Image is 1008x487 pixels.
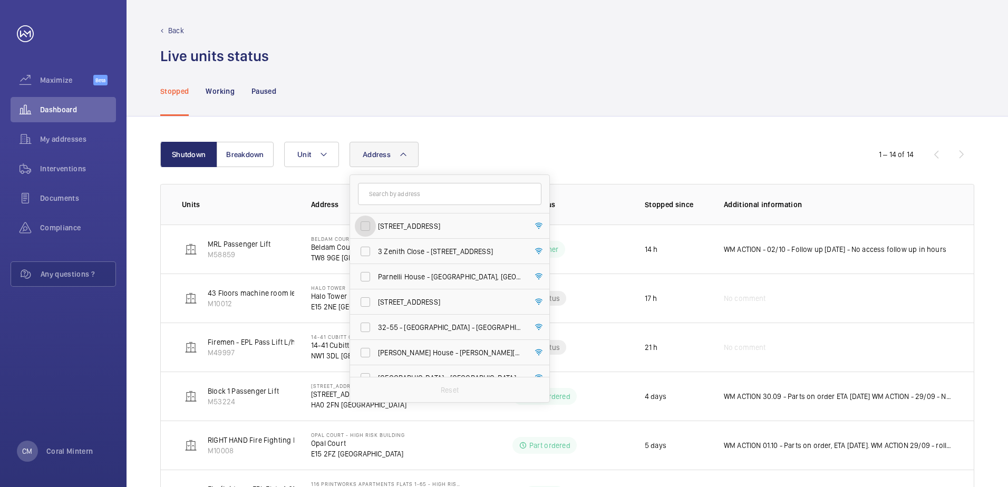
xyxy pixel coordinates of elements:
[208,239,270,249] p: MRL Passenger Lift
[378,271,523,282] span: Parnelli House - [GEOGRAPHIC_DATA], [GEOGRAPHIC_DATA]
[724,391,953,402] p: WM ACTION 30.09 - Parts on order ETA [DATE] WM ACTION - 29/09 - New safety edge lead required cha...
[208,337,337,347] p: Firemen - EPL Pass Lift L/h Door Private
[724,244,946,255] p: WM ACTION - 02/10 - Follow up [DATE] - No access follow up in hours
[441,385,459,395] p: Reset
[185,243,197,256] img: elevator.svg
[208,435,397,445] p: RIGHT HAND Fire Fighting Lift 11 Floors Machine Roomless
[311,449,405,459] p: E15 2FZ [GEOGRAPHIC_DATA]
[724,199,953,210] p: Additional information
[311,400,461,410] p: HA0 2FN [GEOGRAPHIC_DATA]
[378,246,523,257] span: 3 Zenith Close - [STREET_ADDRESS]
[160,142,217,167] button: Shutdown
[378,322,523,333] span: 32-55 - [GEOGRAPHIC_DATA] - [GEOGRAPHIC_DATA]
[168,25,184,36] p: Back
[40,75,93,85] span: Maximize
[297,150,311,159] span: Unit
[645,244,658,255] p: 14 h
[311,432,405,438] p: Opal Court - High Risk Building
[311,285,404,291] p: Halo Tower
[40,222,116,233] span: Compliance
[378,347,523,358] span: [PERSON_NAME] House - [PERSON_NAME][GEOGRAPHIC_DATA]
[350,142,419,167] button: Address
[206,86,234,96] p: Working
[284,142,339,167] button: Unit
[311,438,405,449] p: Opal Court
[311,301,404,312] p: E15 2NE [GEOGRAPHIC_DATA]
[529,440,570,451] p: Part ordered
[311,383,461,389] p: [STREET_ADDRESS][PERSON_NAME] - High Risk Building
[311,291,404,301] p: Halo Tower
[208,386,279,396] p: Block 1 Passenger Lift
[645,391,666,402] p: 4 days
[358,183,541,205] input: Search by address
[311,481,461,487] p: 116 Printworks Apartments Flats 1-65 - High Risk Building
[251,86,276,96] p: Paused
[311,252,408,263] p: TW8 9GE [GEOGRAPHIC_DATA]
[378,297,523,307] span: [STREET_ADDRESS]
[160,86,189,96] p: Stopped
[724,293,766,304] span: No comment
[208,288,374,298] p: 43 Floors machine room less. Left hand fire fighter
[208,249,270,260] p: M58859
[93,75,108,85] span: Beta
[311,199,461,210] p: Address
[724,440,953,451] p: WM ACTION 01.10 - Parts on order, ETA [DATE]. WM ACTION 29/09 - rollers and clips required chasin...
[208,445,397,456] p: M10008
[185,341,197,354] img: elevator.svg
[40,163,116,174] span: Interventions
[208,347,337,358] p: M49997
[311,389,461,400] p: [STREET_ADDRESS][PERSON_NAME]
[645,342,658,353] p: 21 h
[40,134,116,144] span: My addresses
[208,298,374,309] p: M10012
[879,149,914,160] div: 1 – 14 of 14
[378,221,523,231] span: [STREET_ADDRESS]
[41,269,115,279] span: Any questions ?
[311,340,427,350] p: 14-41 Cubitt Court
[160,46,269,66] h1: Live units status
[185,390,197,403] img: elevator.svg
[378,373,523,383] span: [GEOGRAPHIC_DATA] - [GEOGRAPHIC_DATA]
[185,439,197,452] img: elevator.svg
[311,334,427,340] p: 14-41 Cubitt Court - High Risk Building
[724,342,766,353] span: No comment
[185,292,197,305] img: elevator.svg
[645,293,657,304] p: 17 h
[40,104,116,115] span: Dashboard
[645,199,707,210] p: Stopped since
[311,236,408,242] p: Beldam Court
[311,350,427,361] p: NW1 3DL [GEOGRAPHIC_DATA]
[46,446,93,456] p: Coral Mintern
[363,150,391,159] span: Address
[40,193,116,203] span: Documents
[208,396,279,407] p: M53224
[182,199,294,210] p: Units
[217,142,274,167] button: Breakdown
[645,440,666,451] p: 5 days
[311,242,408,252] p: Beldam Court
[22,446,32,456] p: CM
